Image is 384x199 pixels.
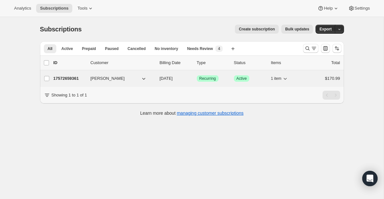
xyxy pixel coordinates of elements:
span: Recurring [199,76,216,81]
span: Subscriptions [40,26,82,33]
span: Settings [355,6,370,11]
p: Total [331,60,340,66]
p: Status [234,60,266,66]
span: [PERSON_NAME] [91,75,125,82]
div: 17572659361[PERSON_NAME][DATE]SuccessRecurringSuccessActive1 item$170.99 [53,74,340,83]
button: Help [314,4,343,13]
span: Active [61,46,73,51]
button: [PERSON_NAME] [87,73,151,84]
button: Search and filter results [303,44,318,53]
span: Prepaid [82,46,96,51]
div: Type [197,60,229,66]
button: Settings [344,4,374,13]
span: Subscriptions [40,6,68,11]
button: Sort the results [332,44,341,53]
p: 17572659361 [53,75,85,82]
button: Tools [74,4,98,13]
span: All [48,46,52,51]
span: No inventory [155,46,178,51]
button: Create new view [228,44,238,53]
span: Export [319,27,332,32]
p: Showing 1 to 1 of 1 [52,92,87,98]
button: Analytics [10,4,35,13]
p: Learn more about [140,110,244,116]
span: 1 item [271,76,282,81]
button: 1 item [271,74,289,83]
nav: Pagination [323,91,340,100]
span: Help [324,6,332,11]
span: 4 [218,46,220,51]
span: Paused [105,46,119,51]
p: Customer [91,60,155,66]
span: Cancelled [128,46,146,51]
p: Billing Date [160,60,192,66]
button: Export [316,25,335,34]
span: Active [236,76,247,81]
span: Tools [77,6,87,11]
span: Needs Review [187,46,213,51]
button: Subscriptions [36,4,72,13]
span: [DATE] [160,76,173,81]
button: Create subscription [235,25,279,34]
span: $170.99 [325,76,340,81]
button: Customize table column order and visibility [321,44,330,53]
div: IDCustomerBilling DateTypeStatusItemsTotal [53,60,340,66]
div: Items [271,60,303,66]
span: Analytics [14,6,31,11]
span: Bulk updates [285,27,309,32]
p: ID [53,60,85,66]
a: managing customer subscriptions [177,111,244,116]
span: Create subscription [239,27,275,32]
button: Bulk updates [281,25,313,34]
div: Open Intercom Messenger [362,171,378,186]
